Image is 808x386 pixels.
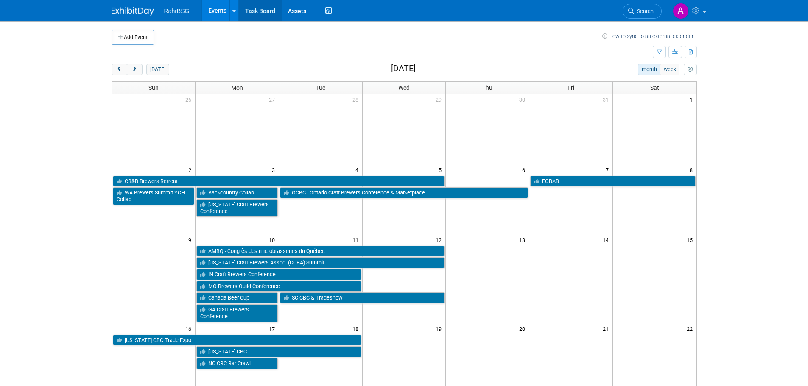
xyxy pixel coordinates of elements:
[482,84,492,91] span: Thu
[148,84,159,91] span: Sun
[196,304,278,322] a: GA Craft Brewers Conference
[521,164,529,175] span: 6
[112,7,154,16] img: ExhibitDay
[602,33,697,39] a: How to sync to an external calendar...
[113,335,361,346] a: [US_STATE] CBC Trade Expo
[196,257,445,268] a: [US_STATE] Craft Brewers Assoc. (CCBA) Summit
[185,323,195,334] span: 16
[112,64,127,75] button: prev
[185,94,195,105] span: 26
[688,67,693,72] i: Personalize Calendar
[634,8,654,14] span: Search
[268,234,279,245] span: 10
[268,323,279,334] span: 17
[112,30,154,45] button: Add Event
[689,94,696,105] span: 1
[196,281,361,292] a: MO Brewers Guild Conference
[196,199,278,217] a: [US_STATE] Craft Brewers Conference
[605,164,612,175] span: 7
[568,84,574,91] span: Fri
[602,323,612,334] span: 21
[518,234,529,245] span: 13
[391,64,416,73] h2: [DATE]
[146,64,169,75] button: [DATE]
[689,164,696,175] span: 8
[187,164,195,175] span: 2
[518,94,529,105] span: 30
[438,164,445,175] span: 5
[127,64,143,75] button: next
[196,269,361,280] a: IN Craft Brewers Conference
[113,176,445,187] a: CB&B Brewers Retreat
[196,187,278,198] a: Backcountry Collab
[686,323,696,334] span: 22
[686,234,696,245] span: 15
[352,234,362,245] span: 11
[684,64,696,75] button: myCustomButton
[602,234,612,245] span: 14
[518,323,529,334] span: 20
[280,187,528,198] a: OCBC - Ontario Craft Brewers Conference & Marketplace
[196,246,445,257] a: AMBQ - Congrès des microbrasseries du Québec
[530,176,695,187] a: FOBAB
[196,292,278,303] a: Canada Beer Cup
[268,94,279,105] span: 27
[352,94,362,105] span: 28
[602,94,612,105] span: 31
[355,164,362,175] span: 4
[196,346,361,357] a: [US_STATE] CBC
[623,4,662,19] a: Search
[673,3,689,19] img: Ashley Grotewold
[435,234,445,245] span: 12
[435,323,445,334] span: 19
[435,94,445,105] span: 29
[231,84,243,91] span: Mon
[113,187,194,205] a: WA Brewers Summit YCH Collab
[271,164,279,175] span: 3
[164,8,190,14] span: RahrBSG
[316,84,325,91] span: Tue
[196,358,278,369] a: NC CBC Bar Crawl
[650,84,659,91] span: Sat
[638,64,660,75] button: month
[352,323,362,334] span: 18
[187,234,195,245] span: 9
[280,292,445,303] a: SC CBC & Tradeshow
[660,64,679,75] button: week
[398,84,410,91] span: Wed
